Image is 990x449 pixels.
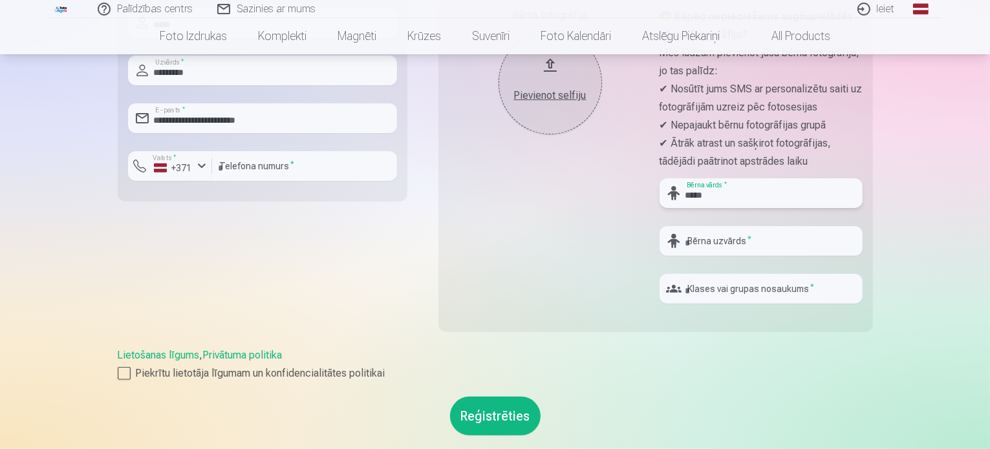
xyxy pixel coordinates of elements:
button: Reģistrēties [450,397,541,435]
label: Valsts [149,153,180,163]
div: , [118,348,873,381]
a: Atslēgu piekariņi [627,18,735,54]
p: ✔ Ātrāk atrast un sašķirot fotogrāfijas, tādējādi paātrinot apstrādes laiku [660,134,863,171]
button: Pievienot selfiju [499,31,602,134]
a: Komplekti [242,18,322,54]
a: Suvenīri [457,18,525,54]
p: ✔ Nepajaukt bērnu fotogrāfijas grupā [660,116,863,134]
img: /fa1 [54,5,69,13]
a: All products [735,18,846,54]
a: Krūzes [392,18,457,54]
label: Piekrītu lietotāja līgumam un konfidencialitātes politikai [118,366,873,381]
a: Magnēti [322,18,392,54]
div: +371 [154,162,193,174]
a: Privātuma politika [203,349,283,361]
a: Foto izdrukas [144,18,242,54]
p: Mēs lūdzam pievienot jūsu bērna fotogrāfiju, jo tas palīdz: [660,44,863,80]
div: Pievienot selfiju [511,88,589,103]
a: Lietošanas līgums [118,349,200,361]
p: ✔ Nosūtīt jums SMS ar personalizētu saiti uz fotogrāfijām uzreiz pēc fotosesijas [660,80,863,116]
button: Valsts*+371 [128,151,212,181]
a: Foto kalendāri [525,18,627,54]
